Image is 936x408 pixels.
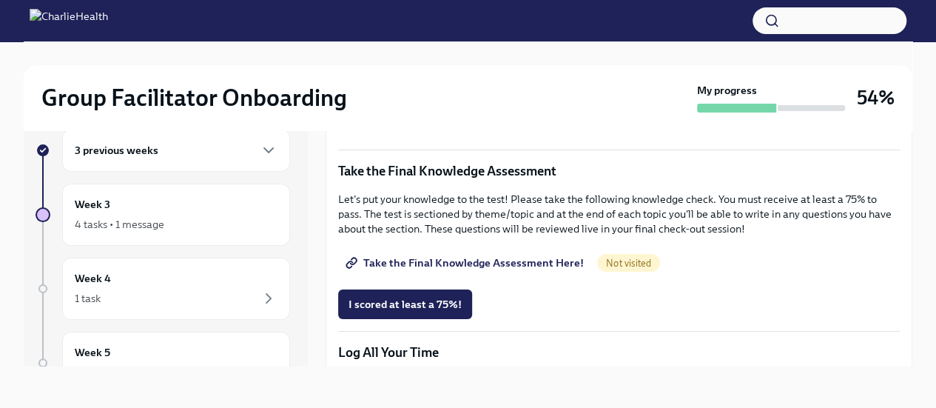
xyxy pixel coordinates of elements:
[75,196,110,213] h6: Week 3
[36,258,290,320] a: Week 41 task
[75,344,110,361] h6: Week 5
[338,344,900,361] p: Log All Your Time
[75,365,101,380] div: 1 task
[597,258,660,269] span: Not visited
[41,83,347,113] h2: Group Facilitator Onboarding
[62,129,290,172] div: 3 previous weeks
[349,297,462,312] span: I scored at least a 75%!
[349,255,584,270] span: Take the Final Knowledge Assessment Here!
[36,184,290,246] a: Week 34 tasks • 1 message
[338,248,594,278] a: Take the Final Knowledge Assessment Here!
[75,270,111,287] h6: Week 4
[75,291,101,306] div: 1 task
[338,192,900,236] p: Let's put your knowledge to the test! Please take the following knowledge check. You must receive...
[338,162,900,180] p: Take the Final Knowledge Assessment
[75,142,158,158] h6: 3 previous weeks
[857,84,895,111] h3: 54%
[338,290,472,319] button: I scored at least a 75%!
[697,83,757,98] strong: My progress
[36,332,290,394] a: Week 51 task
[30,9,108,33] img: CharlieHealth
[75,217,164,232] div: 4 tasks • 1 message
